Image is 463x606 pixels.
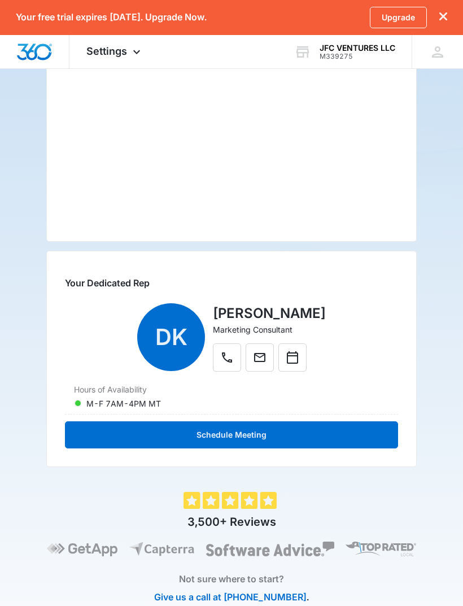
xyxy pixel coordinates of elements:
[65,36,398,223] iframe: How our plans work
[320,53,395,60] div: account id
[65,276,398,290] p: Your Dedicated Rep
[74,383,389,395] dt: Hours of Availability
[346,542,416,556] img: Top Rated Local
[65,421,398,448] button: Schedule Meeting
[320,43,395,53] div: account name
[69,35,160,68] div: Settings
[246,343,274,372] button: Mail
[213,343,241,372] button: Phone
[154,590,309,604] p: .
[65,379,398,415] div: Hours of AvailabilityM-F 7AM-4PM MT
[16,12,207,23] p: Your free trial expires [DATE]. Upgrade Now.
[213,303,326,324] p: [PERSON_NAME]
[213,324,326,335] p: Marketing Consultant
[206,542,335,556] img: Software Advice
[439,12,447,23] button: dismiss this dialog
[86,45,127,57] span: Settings
[187,513,276,530] p: 3,500+ Reviews
[370,7,427,28] a: Upgrade
[129,542,194,556] img: Capterra
[179,572,284,586] p: Not sure where to start?
[278,343,307,372] button: Calendar
[154,591,307,603] a: Give us a call at [PHONE_NUMBER]
[47,542,117,556] img: GetApp
[86,398,161,409] p: M-F 7AM-4PM MT
[137,303,205,371] span: DK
